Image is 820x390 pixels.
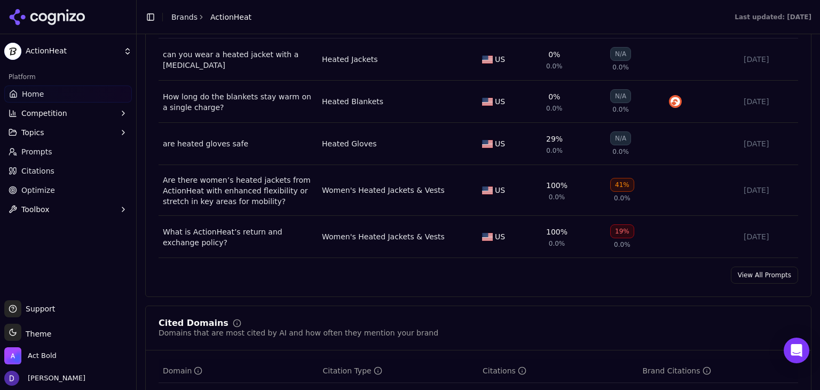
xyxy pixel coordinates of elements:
div: 19% [610,224,634,238]
th: citationTypes [319,359,479,383]
div: 100% [546,227,567,237]
div: N/A [610,131,631,145]
img: US flag [482,186,493,194]
div: [DATE] [744,231,794,242]
div: N/A [610,47,631,61]
a: Optimize [4,182,132,199]
span: 0.0% [546,146,563,155]
a: Prompts [4,143,132,160]
span: Theme [21,330,51,338]
a: Women's Heated Jackets & Vests [322,185,445,196]
img: US flag [482,56,493,64]
a: View All Prompts [731,267,798,284]
div: Open Intercom Messenger [784,338,809,363]
span: [PERSON_NAME] [23,373,85,383]
span: 0.0% [614,194,630,202]
a: Heated Gloves [322,138,377,149]
span: Prompts [21,146,52,157]
span: 0.0% [549,239,565,248]
img: US flag [482,140,493,148]
span: Act Bold [28,351,57,361]
span: 0.0% [612,147,629,156]
a: Women's Heated Jackets & Vests [322,231,445,242]
div: [DATE] [744,138,794,149]
a: Heated Jackets [322,54,378,65]
span: US [495,54,505,65]
div: [DATE] [744,185,794,196]
div: [DATE] [744,96,794,107]
span: Home [22,89,44,99]
th: brandCitationCount [638,359,799,383]
th: domain [159,359,319,383]
nav: breadcrumb [171,12,251,22]
button: Topics [4,124,132,141]
span: 0.0% [546,104,563,113]
div: Citation Type [323,365,382,376]
img: US flag [482,233,493,241]
span: Support [21,303,55,314]
button: Toolbox [4,201,132,218]
span: Topics [21,127,44,138]
button: Open organization switcher [4,347,57,364]
span: 0.0% [612,63,629,72]
div: Brand Citations [643,365,711,376]
a: Heated Blankets [322,96,383,107]
span: Toolbox [21,204,50,215]
img: Act Bold [4,347,21,364]
div: Last updated: [DATE] [735,13,811,21]
span: ActionHeat [210,12,251,22]
div: Citations [483,365,526,376]
img: US flag [482,98,493,106]
img: gobi heat [669,95,682,108]
button: Open user button [4,371,85,386]
div: Domain [163,365,202,376]
span: 0.0% [614,240,630,249]
span: Optimize [21,185,55,196]
div: 0% [548,49,560,60]
img: ActionHeat [4,43,21,60]
div: 41% [610,178,634,192]
div: Data table [159,14,798,258]
div: 0% [548,91,560,102]
div: N/A [610,89,631,103]
a: can you wear a heated jacket with a [MEDICAL_DATA] [163,49,313,71]
span: ActionHeat [26,46,119,56]
span: US [495,185,505,196]
a: Are there women’s heated jackets from ActionHeat with enhanced flexibility or stretch in key area... [163,175,313,207]
span: 0.0% [546,62,563,71]
img: David White [4,371,19,386]
a: What is ActionHeat’s return and exchange policy? [163,227,313,248]
a: How long do the blankets stay warm on a single charge? [163,91,313,113]
div: Domains that are most cited by AI and how often they mention your brand [159,327,438,338]
div: [DATE] [744,54,794,65]
span: 0.0% [612,105,629,114]
a: Home [4,85,132,103]
div: 29% [546,134,563,144]
span: 0.0% [549,193,565,201]
div: 100% [546,180,567,191]
button: Competition [4,105,132,122]
span: Competition [21,108,67,119]
span: Citations [21,166,54,176]
div: Platform [4,68,132,85]
a: Citations [4,162,132,180]
th: totalCitationCount [478,359,638,383]
span: US [495,138,505,149]
a: Brands [171,13,198,21]
div: Cited Domains [159,319,228,327]
span: US [495,231,505,242]
span: US [495,96,505,107]
a: are heated gloves safe [163,138,313,149]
